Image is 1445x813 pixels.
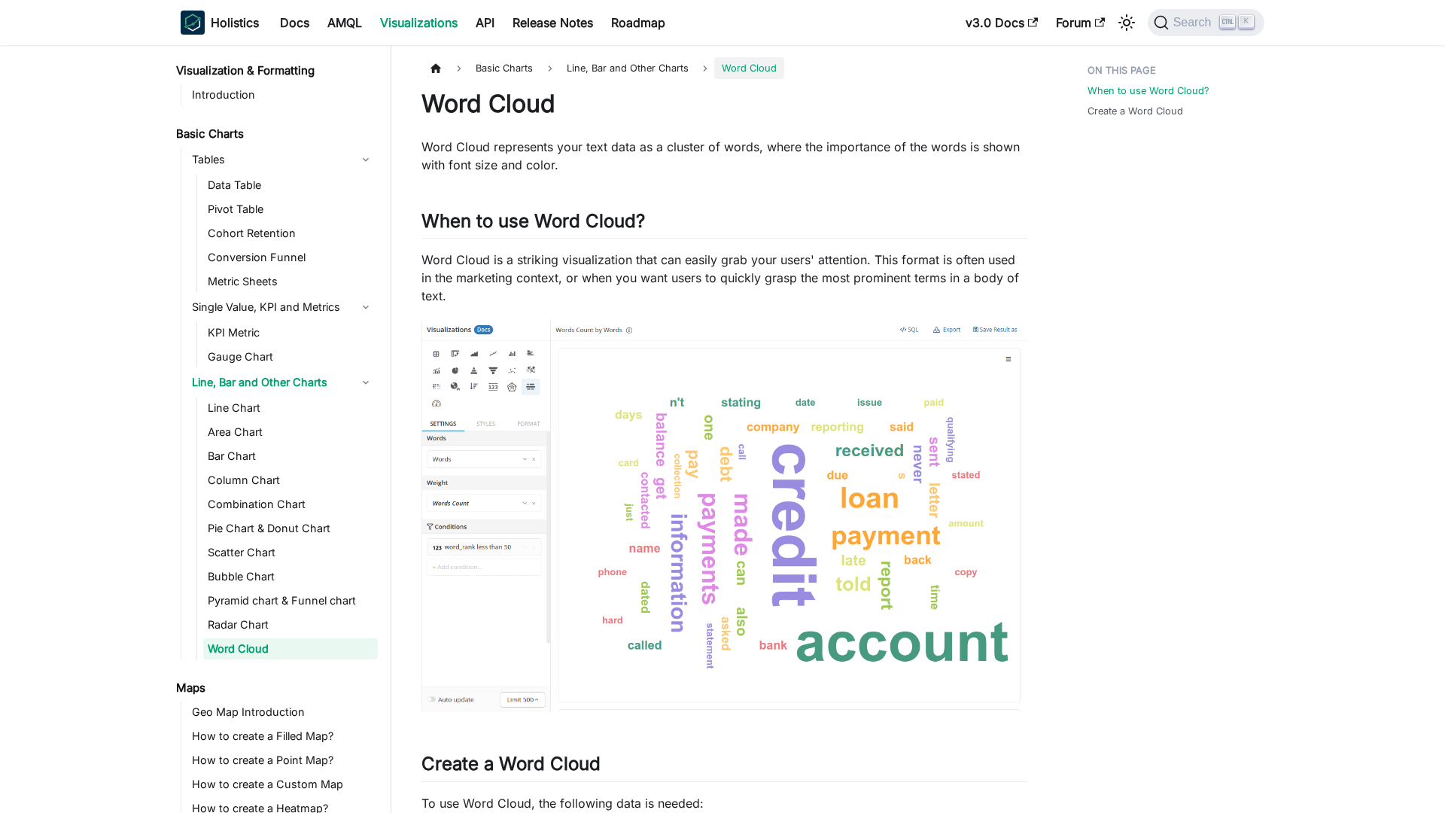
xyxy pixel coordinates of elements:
[1088,104,1183,118] a: Create a Word Cloud
[172,677,378,699] a: Maps
[211,14,259,32] b: Holistics
[203,346,378,367] a: Gauge Chart
[1239,15,1254,29] kbd: K
[203,247,378,268] a: Conversion Funnel
[203,470,378,491] a: Column Chart
[957,11,1047,35] a: v3.0 Docs
[187,774,378,795] a: How to create a Custom Map
[421,89,1027,119] h1: Word Cloud
[559,57,696,79] span: Line, Bar and Other Charts
[203,422,378,443] a: Area Chart
[1047,11,1114,35] a: Forum
[1148,9,1264,36] button: Search (Ctrl+K)
[181,11,259,35] a: HolisticsHolistics
[371,11,467,35] a: Visualizations
[203,397,378,419] a: Line Chart
[203,542,378,563] a: Scatter Chart
[421,794,1027,812] p: To use Word Cloud, the following data is needed:
[187,750,378,771] a: How to create a Point Map?
[271,11,318,35] a: Docs
[1115,11,1139,35] button: Switch between dark and light mode (currently light mode)
[187,370,378,394] a: Line, Bar and Other Charts
[318,11,371,35] a: AMQL
[203,494,378,515] a: Combination Chart
[172,123,378,145] a: Basic Charts
[467,11,503,35] a: API
[172,60,378,81] a: Visualization & Formatting
[187,148,378,172] a: Tables
[203,518,378,539] a: Pie Chart & Donut Chart
[187,84,378,105] a: Introduction
[203,566,378,587] a: Bubble Chart
[203,175,378,196] a: Data Table
[602,11,674,35] a: Roadmap
[203,638,378,659] a: Word Cloud
[187,726,378,747] a: How to create a Filled Map?
[468,57,540,79] span: Basic Charts
[203,271,378,292] a: Metric Sheets
[421,753,1027,781] h2: Create a Word Cloud
[421,251,1027,305] p: Word Cloud is a striking visualization that can easily grab your users' attention. This format is...
[203,590,378,611] a: Pyramid chart & Funnel chart
[203,199,378,220] a: Pivot Table
[421,57,1027,79] nav: Breadcrumbs
[1088,84,1209,98] a: When to use Word Cloud?
[203,446,378,467] a: Bar Chart
[203,322,378,343] a: KPI Metric
[187,702,378,723] a: Geo Map Introduction
[181,11,205,35] img: Holistics
[421,210,1027,239] h2: When to use Word Cloud?
[1169,16,1221,29] span: Search
[503,11,602,35] a: Release Notes
[714,57,784,79] span: Word Cloud
[203,614,378,635] a: Radar Chart
[166,45,391,813] nav: Docs sidebar
[187,295,378,319] a: Single Value, KPI and Metrics
[421,138,1027,174] p: Word Cloud represents your text data as a cluster of words, where the importance of the words is ...
[203,223,378,244] a: Cohort Retention
[421,57,450,79] a: Home page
